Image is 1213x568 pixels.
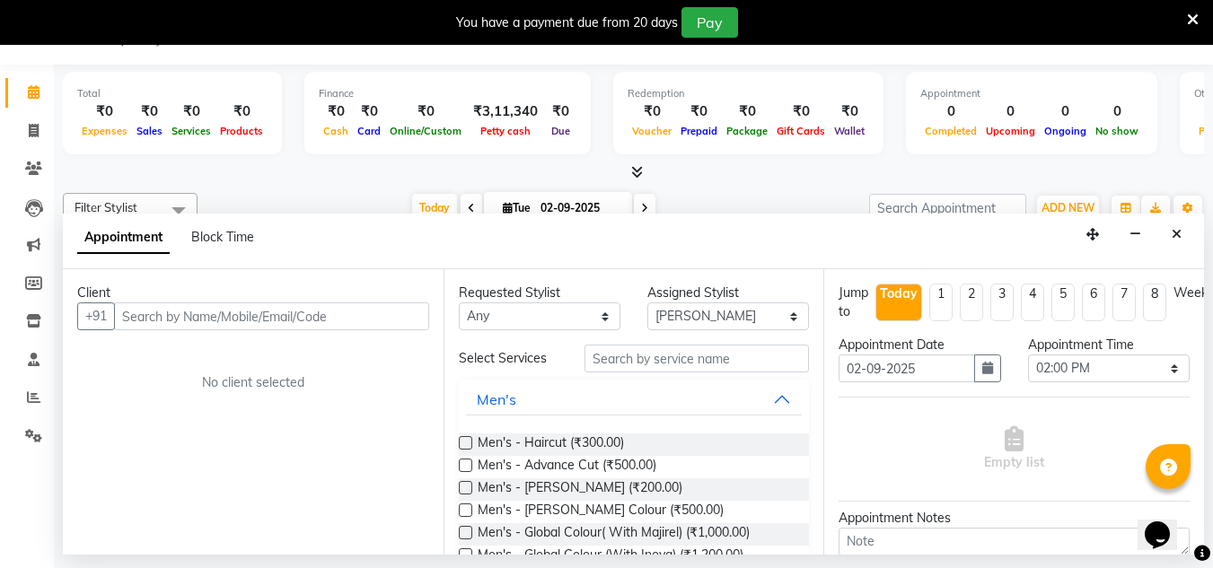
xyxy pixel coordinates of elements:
[1042,201,1094,214] span: ADD NEW
[676,125,722,137] span: Prepaid
[880,284,918,303] div: Today
[722,125,772,137] span: Package
[535,195,625,222] input: 2025-09-02
[385,125,466,137] span: Online/Custom
[498,201,535,214] span: Tue
[839,354,974,382] input: yyyy-mm-dd
[132,101,167,122] div: ₹0
[466,383,803,415] button: Men's
[920,125,981,137] span: Completed
[353,101,385,122] div: ₹0
[920,86,1143,101] div: Appointment
[466,101,545,122] div: ₹3,11,340
[215,101,268,122] div: ₹0
[385,101,466,122] div: ₹0
[412,194,457,222] span: Today
[478,523,750,546] span: Men's - Global Colour( With Majirel) (₹1,000.00)
[1112,284,1136,321] li: 7
[353,125,385,137] span: Card
[647,284,809,302] div: Assigned Stylist
[1091,125,1143,137] span: No show
[960,284,983,321] li: 2
[319,101,353,122] div: ₹0
[478,546,743,568] span: Men's - Global Colour (With Inova) (₹1,200.00)
[628,125,676,137] span: Voucher
[676,101,722,122] div: ₹0
[772,125,830,137] span: Gift Cards
[478,501,724,523] span: Men's - [PERSON_NAME] Colour (₹500.00)
[1040,125,1091,137] span: Ongoing
[869,194,1026,222] input: Search Appointment
[319,86,576,101] div: Finance
[1091,101,1143,122] div: 0
[981,125,1040,137] span: Upcoming
[545,101,576,122] div: ₹0
[445,349,571,368] div: Select Services
[1037,196,1099,221] button: ADD NEW
[75,200,137,214] span: Filter Stylist
[1143,284,1166,321] li: 8
[628,86,869,101] div: Redemption
[984,426,1044,472] span: Empty list
[722,101,772,122] div: ₹0
[167,101,215,122] div: ₹0
[1138,496,1195,550] iframe: chat widget
[77,125,132,137] span: Expenses
[478,433,624,456] span: Men's - Haircut (₹300.00)
[920,101,981,122] div: 0
[477,389,516,410] div: Men's
[132,125,167,137] span: Sales
[929,284,953,321] li: 1
[839,336,1000,354] div: Appointment Date
[1082,284,1105,321] li: 6
[114,302,429,330] input: Search by Name/Mobile/Email/Code
[478,478,682,501] span: Men's - [PERSON_NAME] (₹200.00)
[77,302,115,330] button: +91
[456,13,678,32] div: You have a payment due from 20 days
[1040,101,1091,122] div: 0
[839,509,1190,528] div: Appointment Notes
[1021,284,1044,321] li: 4
[585,345,809,372] input: Search by service name
[1051,284,1075,321] li: 5
[77,222,170,254] span: Appointment
[120,373,386,392] div: No client selected
[772,101,830,122] div: ₹0
[990,284,1014,321] li: 3
[319,125,353,137] span: Cash
[167,125,215,137] span: Services
[547,125,575,137] span: Due
[77,101,132,122] div: ₹0
[478,456,656,478] span: Men's - Advance Cut (₹500.00)
[1028,336,1190,354] div: Appointment Time
[215,125,268,137] span: Products
[830,125,869,137] span: Wallet
[681,7,738,38] button: Pay
[839,284,868,321] div: Jump to
[830,101,869,122] div: ₹0
[191,229,254,245] span: Block Time
[628,101,676,122] div: ₹0
[77,284,429,302] div: Client
[981,101,1040,122] div: 0
[459,284,620,302] div: Requested Stylist
[77,86,268,101] div: Total
[476,125,535,137] span: Petty cash
[1164,221,1190,249] button: Close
